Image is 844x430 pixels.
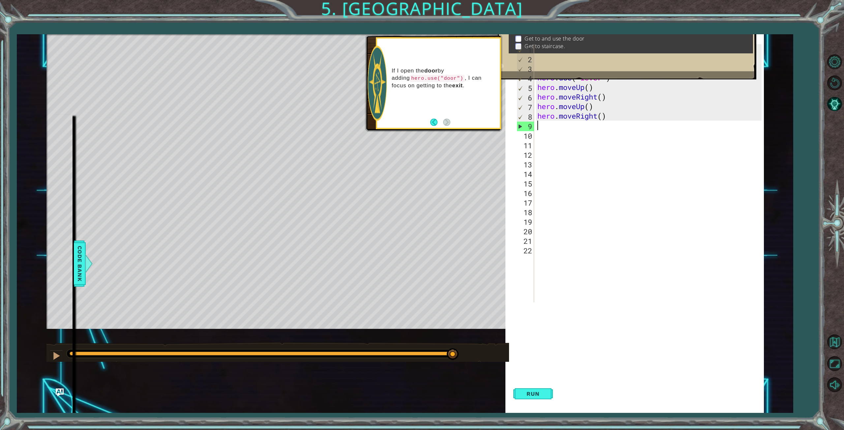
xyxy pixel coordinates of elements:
div: 22 [517,246,534,255]
div: 21 [517,236,534,246]
div: 13 [517,160,534,169]
div: 14 [517,169,534,179]
button: Back to Map [825,332,844,352]
button: Shift+Enter: Run current code. [513,375,553,413]
div: 20 [517,227,534,236]
p: Get to and use the door [525,35,585,42]
p: If I open the by adding , I can focus on getting to the . [392,67,495,89]
button: Next [443,119,450,126]
div: 11 [517,141,534,150]
div: 19 [517,217,534,227]
div: 2 [517,55,534,64]
div: 1 [517,45,534,55]
button: Mute [825,375,844,394]
button: Maximize Browser [825,354,844,373]
div: 9 [517,122,534,131]
p: Get to staircase. [525,43,565,50]
code: hero.use("door") [410,75,465,82]
button: Back [430,119,443,126]
div: 18 [517,208,534,217]
button: Level Options [825,52,844,72]
div: 15 [517,179,534,188]
a: Back to Map [825,331,844,353]
div: 12 [517,150,534,160]
div: 4 [517,74,534,83]
div: 5 [517,83,534,93]
strong: exit [452,82,463,89]
button: AI Hint [825,95,844,114]
div: 3 [517,64,534,74]
div: 17 [517,198,534,208]
strong: door [424,68,438,74]
span: Run [520,390,546,397]
div: 7 [517,102,534,112]
span: Code Bank [75,244,85,284]
div: 8 [517,112,534,122]
button: Restart Level [825,73,844,93]
div: 10 [517,131,534,141]
div: 6 [517,93,534,102]
div: 16 [517,188,534,198]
